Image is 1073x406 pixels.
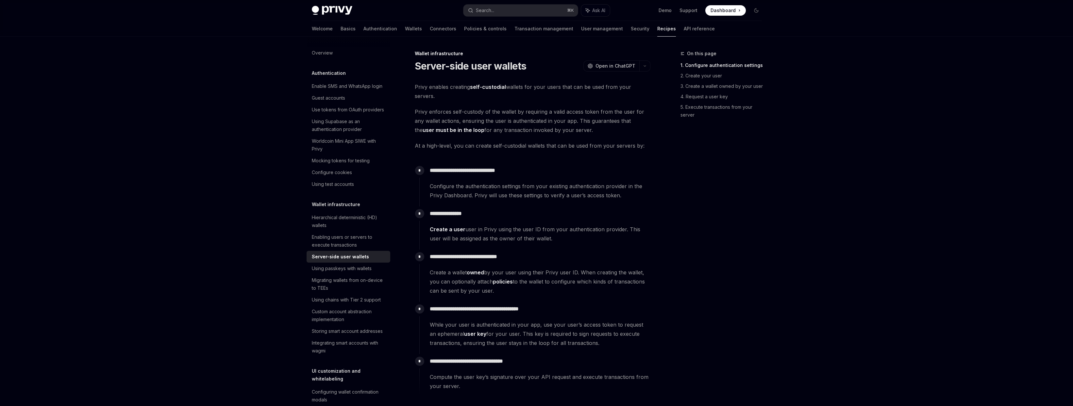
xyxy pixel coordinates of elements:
div: Search... [476,7,494,14]
div: Mocking tokens for testing [312,157,370,165]
div: Server-side user wallets [312,253,369,261]
div: Enabling users or servers to execute transactions [312,233,386,249]
span: On this page [687,50,716,57]
a: Connectors [430,21,456,37]
a: Recipes [657,21,676,37]
button: Open in ChatGPT [583,60,639,72]
span: ⌘ K [567,8,574,13]
div: Using Supabase as an authentication provider [312,118,386,133]
a: Transaction management [514,21,573,37]
div: Using test accounts [312,180,354,188]
span: At a high-level, you can create self-custodial wallets that can be used from your servers by: [415,141,650,150]
div: Custom account abstraction implementation [312,308,386,323]
div: Configuring wallet confirmation modals [312,388,386,404]
h5: UI customization and whitelabeling [312,367,390,383]
a: 1. Configure authentication settings [680,60,767,71]
span: Ask AI [592,7,605,14]
a: API reference [684,21,715,37]
span: Dashboard [711,7,736,14]
a: 5. Execute transactions from your server [680,102,767,120]
a: Using test accounts [307,178,390,190]
div: Guest accounts [312,94,345,102]
button: Toggle dark mode [751,5,762,16]
div: Overview [312,49,333,57]
strong: self-custodial [470,84,506,90]
a: Worldcoin Mini App SIWE with Privy [307,135,390,155]
a: Integrating smart accounts with wagmi [307,337,390,357]
a: Dashboard [705,5,746,16]
a: 4. Request a user key [680,91,767,102]
a: User management [581,21,623,37]
a: 2. Create your user [680,71,767,81]
span: Privy enforces self-custody of the wallet by requiring a valid access token from the user for any... [415,107,650,135]
div: Enable SMS and WhatsApp login [312,82,382,90]
a: Support [679,7,697,14]
button: Search...⌘K [463,5,578,16]
a: Server-side user wallets [307,251,390,263]
a: Authentication [363,21,397,37]
a: Guest accounts [307,92,390,104]
a: Wallets [405,21,422,37]
div: Migrating wallets from on-device to TEEs [312,276,386,292]
a: Migrating wallets from on-device to TEEs [307,274,390,294]
a: user key [464,331,486,337]
a: Enable SMS and WhatsApp login [307,80,390,92]
span: Compute the user key’s signature over your API request and execute transactions from your server. [430,372,650,391]
div: Hierarchical deterministic (HD) wallets [312,214,386,229]
div: Worldcoin Mini App SIWE with Privy [312,137,386,153]
a: Security [631,21,649,37]
span: Create a wallet by your user using their Privy user ID. When creating the wallet, you can optiona... [430,268,650,295]
h1: Server-side user wallets [415,60,527,72]
a: Policies & controls [464,21,507,37]
h5: Authentication [312,69,346,77]
div: Wallet infrastructure [415,50,650,57]
span: Privy enables creating wallets for your users that can be used from your servers. [415,82,650,101]
a: 3. Create a wallet owned by your user [680,81,767,91]
a: Hierarchical deterministic (HD) wallets [307,212,390,231]
a: Mocking tokens for testing [307,155,390,167]
div: Using chains with Tier 2 support [312,296,381,304]
a: Overview [307,47,390,59]
a: Configuring wallet confirmation modals [307,386,390,406]
a: Using chains with Tier 2 support [307,294,390,306]
div: Configure cookies [312,169,352,176]
a: Basics [341,21,356,37]
span: While your user is authenticated in your app, use your user’s access token to request an ephemera... [430,320,650,348]
a: Configure cookies [307,167,390,178]
div: Storing smart account addresses [312,327,383,335]
a: policies [493,278,513,285]
a: Enabling users or servers to execute transactions [307,231,390,251]
h5: Wallet infrastructure [312,201,360,208]
span: Configure the authentication settings from your existing authentication provider in the Privy Das... [430,182,650,200]
a: Welcome [312,21,333,37]
a: Use tokens from OAuth providers [307,104,390,116]
a: Using Supabase as an authentication provider [307,116,390,135]
a: Demo [659,7,672,14]
a: Create a user [430,226,465,233]
div: Use tokens from OAuth providers [312,106,384,114]
span: user in Privy using the user ID from your authentication provider. This user will be assigned as ... [430,225,650,243]
button: Ask AI [581,5,610,16]
a: Storing smart account addresses [307,325,390,337]
div: Integrating smart accounts with wagmi [312,339,386,355]
strong: user must be in the loop [423,127,484,133]
a: Custom account abstraction implementation [307,306,390,325]
a: owned [467,269,484,276]
a: Using passkeys with wallets [307,263,390,274]
div: Using passkeys with wallets [312,265,372,272]
span: Open in ChatGPT [595,63,635,69]
img: dark logo [312,6,352,15]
